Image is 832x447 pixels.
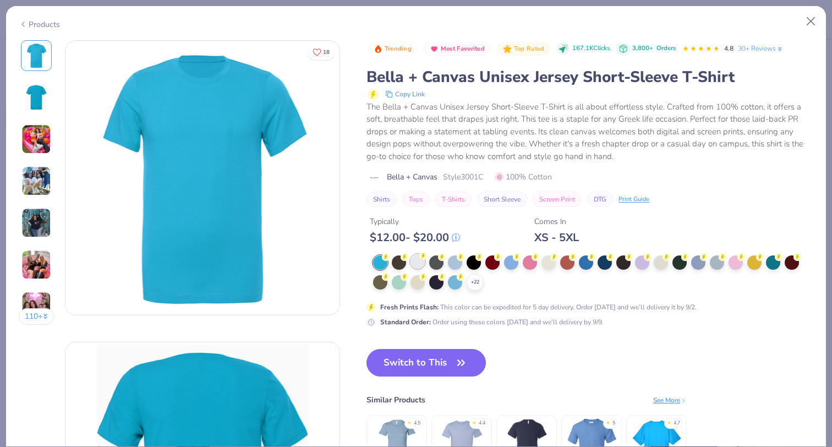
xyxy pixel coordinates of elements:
div: XS - 5XL [534,231,579,244]
div: $ 12.00 - $ 20.00 [370,231,460,244]
img: Front [65,41,340,315]
span: Style 3001C [443,171,483,183]
button: Badge Button [497,42,550,56]
div: Print Guide [618,195,649,204]
button: Close [801,11,822,32]
div: ★ [472,419,477,424]
span: Top Rated [514,46,545,52]
button: T-Shirts [435,192,472,207]
button: Badge Button [368,42,417,56]
img: Back [23,84,50,111]
div: 3,800+ [632,44,676,53]
div: See More [653,395,687,405]
div: 5 [612,419,615,427]
div: The Bella + Canvas Unisex Jersey Short-Sleeve T-Shirt is all about effortless style. Crafted from... [366,101,813,163]
span: Bella + Canvas [387,171,437,183]
img: User generated content [21,166,51,196]
div: 4.4 [479,419,485,427]
div: Order using these colors [DATE] and we’ll delivery by 9/9. [380,317,604,327]
button: copy to clipboard [382,88,428,101]
span: Trending [385,46,412,52]
div: Similar Products [366,394,425,406]
div: Comes In [534,216,579,227]
div: ★ [606,419,610,424]
div: Bella + Canvas Unisex Jersey Short-Sleeve T-Shirt [366,67,813,88]
img: User generated content [21,208,51,238]
div: 4.7 [674,419,680,427]
button: DTG [587,192,613,207]
img: brand logo [366,173,381,182]
strong: Standard Order : [380,318,431,326]
button: Badge Button [424,42,490,56]
span: 4.8 [724,44,734,53]
div: Products [19,19,60,30]
div: 4.5 [414,419,420,427]
button: Switch to This [366,349,486,377]
span: Most Favorited [441,46,485,52]
div: 4.8 Stars [682,40,720,58]
button: Short Sleeve [477,192,527,207]
button: Like [308,44,335,60]
button: 110+ [19,308,54,325]
img: Most Favorited sort [430,45,439,53]
div: This color can be expedited for 5 day delivery. Order [DATE] and we’ll delivery it by 9/2. [380,302,697,312]
img: User generated content [21,124,51,154]
button: Screen Print [533,192,582,207]
span: 100% Cotton [495,171,552,183]
img: User generated content [21,250,51,280]
button: Shirts [366,192,397,207]
img: User generated content [21,292,51,321]
div: ★ [407,419,412,424]
img: Front [23,42,50,69]
span: Orders [656,44,676,52]
a: 30+ Reviews [738,43,784,53]
img: Top Rated sort [503,45,512,53]
span: + 22 [471,279,479,286]
div: Typically [370,216,460,227]
button: Tops [402,192,430,207]
span: 18 [323,50,330,55]
strong: Fresh Prints Flash : [380,303,439,312]
div: ★ [667,419,671,424]
span: 167.1K Clicks [572,44,610,53]
img: Trending sort [374,45,382,53]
